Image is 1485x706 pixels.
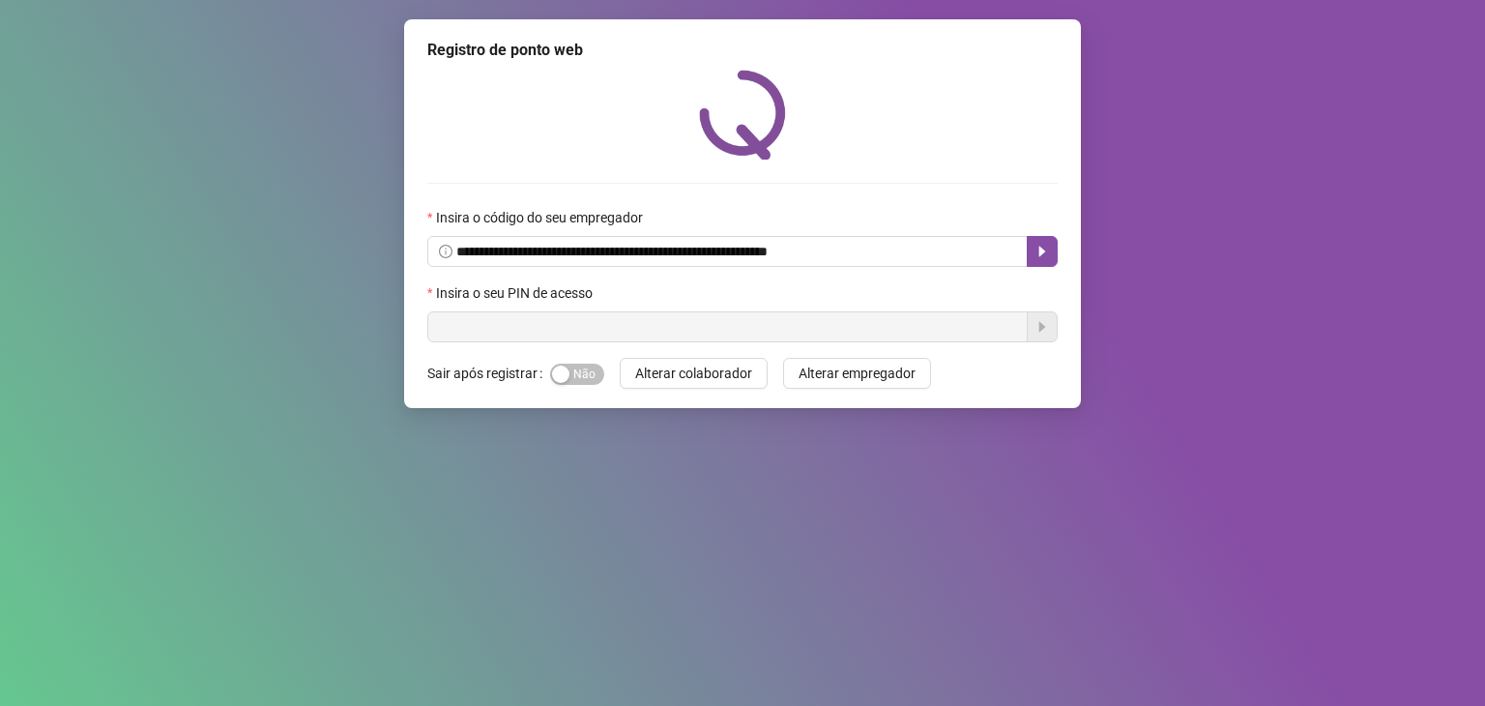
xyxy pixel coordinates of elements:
span: Alterar colaborador [635,363,752,384]
label: Insira o seu PIN de acesso [427,282,605,304]
button: Alterar empregador [783,358,931,389]
span: Alterar empregador [799,363,916,384]
button: Alterar colaborador [620,358,768,389]
label: Insira o código do seu empregador [427,207,655,228]
img: QRPoint [699,70,786,160]
div: Registro de ponto web [427,39,1058,62]
label: Sair após registrar [427,358,550,389]
span: caret-right [1034,244,1050,259]
span: info-circle [439,245,452,258]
